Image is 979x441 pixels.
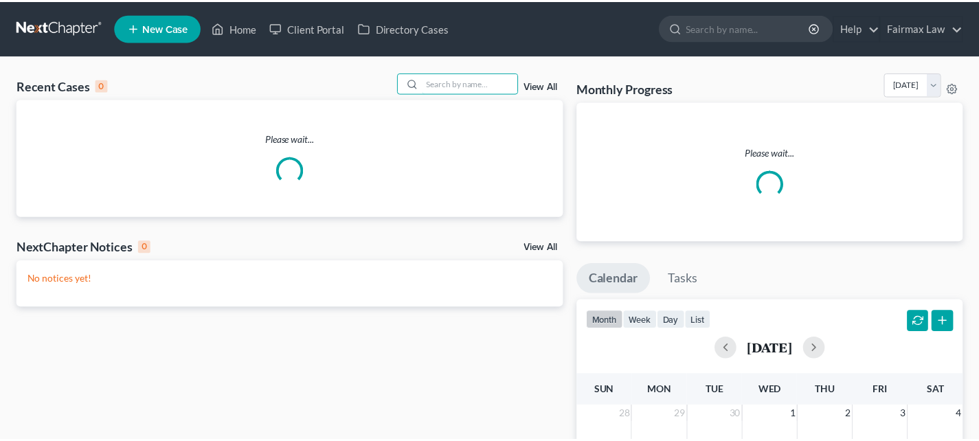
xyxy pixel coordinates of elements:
[692,311,718,330] button: list
[27,272,558,286] p: No notices yet!
[824,385,844,396] span: Thu
[680,407,694,423] span: 29
[594,146,962,159] p: Please wait...
[766,385,789,396] span: Wed
[529,243,563,253] a: View All
[908,407,916,423] span: 3
[265,15,355,40] a: Client Portal
[600,385,620,396] span: Sun
[654,385,678,396] span: Mon
[139,241,152,253] div: 0
[207,15,265,40] a: Home
[427,73,523,93] input: Search by name...
[663,264,717,294] a: Tasks
[713,385,731,396] span: Tue
[664,311,692,330] button: day
[693,14,819,40] input: Search by name...
[842,15,888,40] a: Help
[16,132,569,146] p: Please wait...
[629,311,664,330] button: week
[936,385,954,396] span: Sat
[355,15,460,40] a: Directory Cases
[624,407,638,423] span: 28
[529,81,563,91] a: View All
[965,407,973,423] span: 4
[797,407,805,423] span: 1
[736,407,750,423] span: 30
[583,80,680,96] h3: Monthly Progress
[882,385,897,396] span: Fri
[755,341,800,356] h2: [DATE]
[853,407,861,423] span: 2
[890,15,972,40] a: Fairmax Law
[96,79,109,91] div: 0
[592,311,629,330] button: month
[16,239,152,256] div: NextChapter Notices
[16,77,109,93] div: Recent Cases
[583,264,657,294] a: Calendar
[144,23,190,33] span: New Case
